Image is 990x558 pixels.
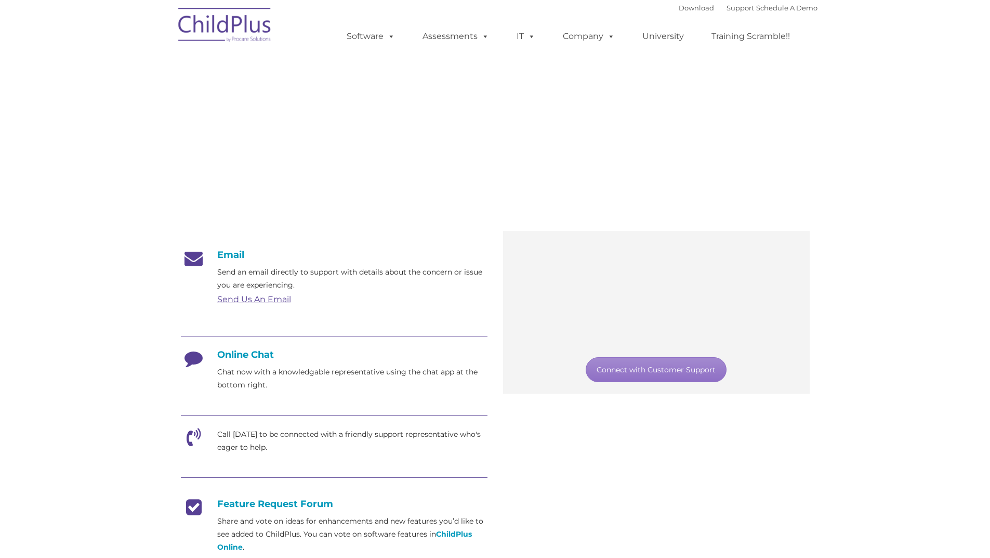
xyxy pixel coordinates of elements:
[679,4,817,12] font: |
[679,4,714,12] a: Download
[632,26,694,47] a: University
[756,4,817,12] a: Schedule A Demo
[217,366,487,392] p: Chat now with a knowledgable representative using the chat app at the bottom right.
[727,4,754,12] a: Support
[181,349,487,360] h4: Online Chat
[217,294,291,304] a: Send Us An Email
[173,1,277,53] img: ChildPlus by Procare Solutions
[217,266,487,292] p: Send an email directly to support with details about the concern or issue you are experiencing.
[506,26,546,47] a: IT
[217,428,487,454] p: Call [DATE] to be connected with a friendly support representative who's eager to help.
[217,529,472,552] a: ChildPlus Online
[217,515,487,554] p: Share and vote on ideas for enhancements and new features you’d like to see added to ChildPlus. Y...
[552,26,625,47] a: Company
[336,26,405,47] a: Software
[701,26,800,47] a: Training Scramble!!
[586,357,727,382] a: Connect with Customer Support
[412,26,499,47] a: Assessments
[181,498,487,510] h4: Feature Request Forum
[181,249,487,261] h4: Email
